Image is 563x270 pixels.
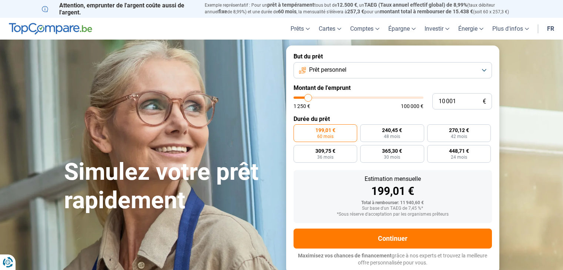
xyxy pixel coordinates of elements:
[364,2,467,8] span: TAEG (Taux annuel effectif global) de 8,99%
[205,2,522,15] p: Exemple représentatif : Pour un tous but de , un (taux débiteur annuel de 8,99%) et une durée de ...
[315,128,335,133] span: 199,01 €
[454,18,488,40] a: Énergie
[294,62,492,78] button: Prêt personnel
[451,134,467,139] span: 42 mois
[384,155,400,159] span: 30 mois
[380,9,473,14] span: montant total à rembourser de 15.438 €
[382,128,402,133] span: 240,45 €
[294,104,310,109] span: 1 250 €
[267,2,314,8] span: prêt à tempérament
[64,158,277,215] h1: Simulez votre prêt rapidement
[299,200,486,206] div: Total à rembourser: 11 940,60 €
[294,53,492,60] label: But du prêt
[314,18,346,40] a: Cartes
[315,148,335,153] span: 309,75 €
[451,155,467,159] span: 24 mois
[337,2,357,8] span: 12.500 €
[278,9,296,14] span: 60 mois
[9,23,92,35] img: TopCompare
[294,252,492,267] p: grâce à nos experts et trouvez la meilleure offre personnalisée pour vous.
[347,9,364,14] span: 257,3 €
[298,253,392,259] span: Maximisez vos chances de financement
[299,176,486,182] div: Estimation mensuelle
[317,155,334,159] span: 36 mois
[543,18,559,40] a: fr
[346,18,384,40] a: Comptes
[309,66,346,74] span: Prêt personnel
[483,98,486,105] span: €
[218,9,227,14] span: fixe
[317,134,334,139] span: 60 mois
[384,134,400,139] span: 48 mois
[294,229,492,249] button: Continuer
[449,128,469,133] span: 270,12 €
[294,84,492,91] label: Montant de l'emprunt
[401,104,423,109] span: 100 000 €
[42,2,196,16] p: Attention, emprunter de l'argent coûte aussi de l'argent.
[299,186,486,197] div: 199,01 €
[286,18,314,40] a: Prêts
[299,212,486,217] div: *Sous réserve d'acceptation par les organismes prêteurs
[449,148,469,153] span: 448,71 €
[382,148,402,153] span: 365,30 €
[488,18,533,40] a: Plus d'infos
[420,18,454,40] a: Investir
[299,206,486,211] div: Sur base d'un TAEG de 7,45 %*
[294,115,492,122] label: Durée du prêt
[384,18,420,40] a: Épargne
